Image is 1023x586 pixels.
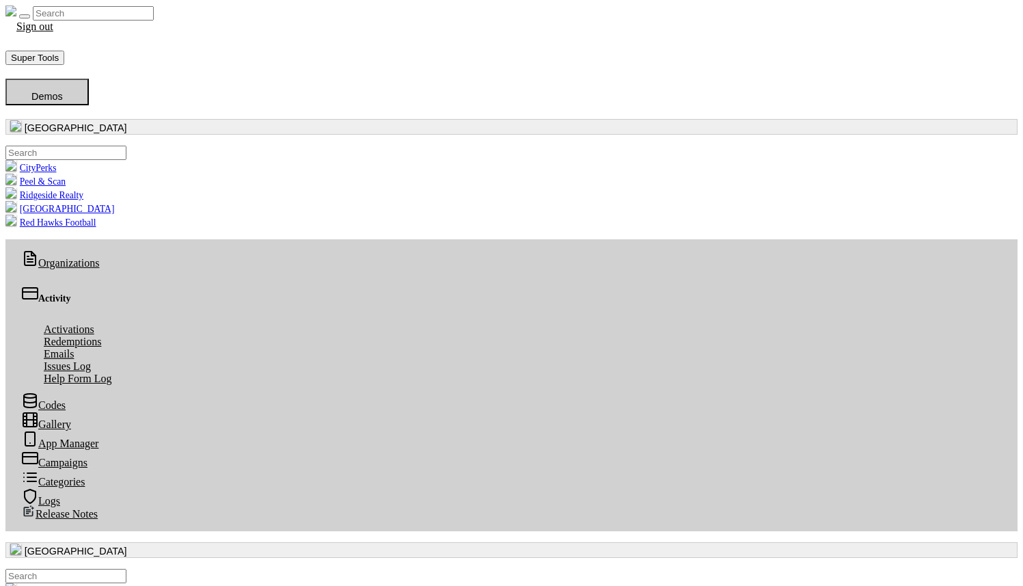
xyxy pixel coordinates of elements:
[11,255,110,271] a: Organizations
[33,371,123,386] a: Help Form Log
[5,187,16,198] img: mqtmdW2lgt3F7IVbFvpqGuNrUBzchY4PLaWToHMU.png
[33,334,112,349] a: Redemptions
[5,542,1018,558] button: [GEOGRAPHIC_DATA]
[5,201,16,212] img: LcHXC8OmAasj0nmL6Id6sMYcOaX2uzQAQ5e8h748.png
[11,416,82,432] a: Gallery
[33,346,85,362] a: Emails
[11,493,71,509] a: Logs
[5,119,1018,135] button: [GEOGRAPHIC_DATA]
[5,160,16,171] img: KU1gjHo6iQoewuS2EEpjC7SefdV31G12oQhDVBj4.png
[5,190,83,200] a: Ridgeside Realty
[5,18,64,34] a: Sign out
[11,474,96,490] a: Categories
[5,51,64,65] button: Super Tools
[5,146,126,160] input: .form-control-sm
[5,79,89,105] button: Demos
[5,5,16,16] img: real_perks_logo-01.svg
[5,174,16,185] img: xEJfzBn14Gqk52WXYUPJGPZZY80lB8Gpb3Y1ccPk.png
[5,569,126,583] input: .form-control-sm
[33,321,105,337] a: Activations
[11,397,77,413] a: Codes
[33,358,102,374] a: Issues Log
[33,6,154,21] input: Search
[11,455,98,470] a: Campaigns
[19,14,30,18] button: Toggle navigation
[10,544,21,555] img: 0SBPtshqTvrgEtdEgrWk70gKnUHZpYRm94MZ5hDb.png
[5,163,56,173] a: CityPerks
[5,176,66,187] a: Peel & Scan
[5,215,16,226] img: B4TTOcektNnJKTnx2IcbGdeHDbTXjfJiwl6FNTjm.png
[5,204,114,214] a: [GEOGRAPHIC_DATA]
[22,285,1001,304] div: Activity
[5,217,96,228] a: Red Hawks Football
[11,506,109,522] a: Release Notes
[10,120,21,131] img: 0SBPtshqTvrgEtdEgrWk70gKnUHZpYRm94MZ5hDb.png
[5,146,1018,228] ul: [GEOGRAPHIC_DATA]
[11,436,109,451] a: App Manager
